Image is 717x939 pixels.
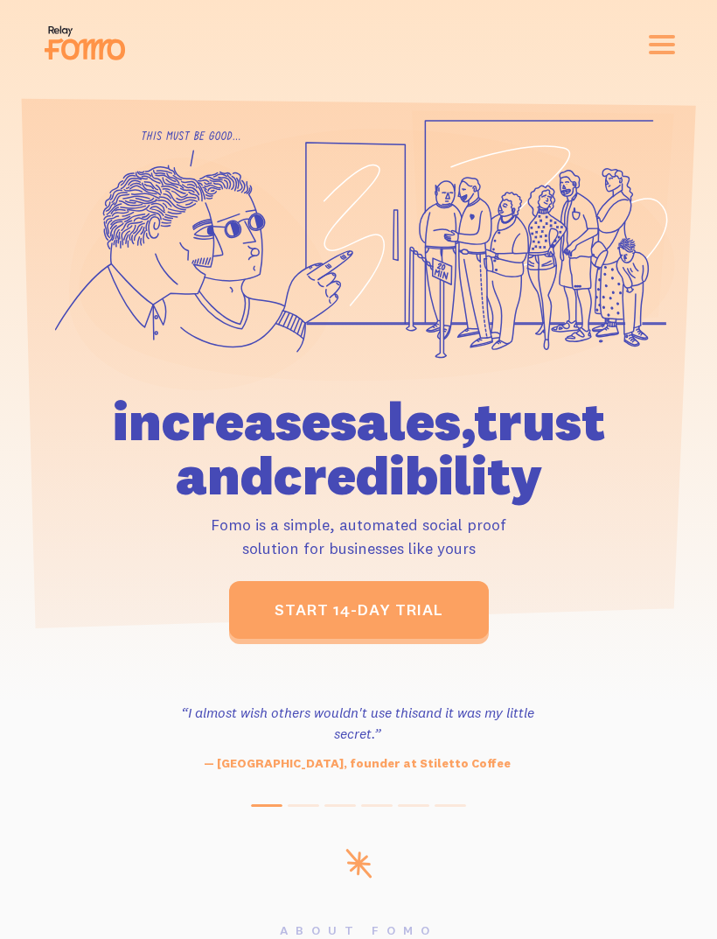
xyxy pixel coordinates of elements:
p: — [GEOGRAPHIC_DATA], founder at Stiletto Coffee [164,754,551,773]
h1: increase sales, trust and credibility [63,394,654,502]
h6: About Fomo [21,924,696,936]
h3: “I almost wish others wouldn't use this and it was my little secret.” [164,702,551,744]
p: Fomo is a simple, automated social proof solution for businesses like yours [63,513,654,560]
a: start 14-day trial [229,581,489,639]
